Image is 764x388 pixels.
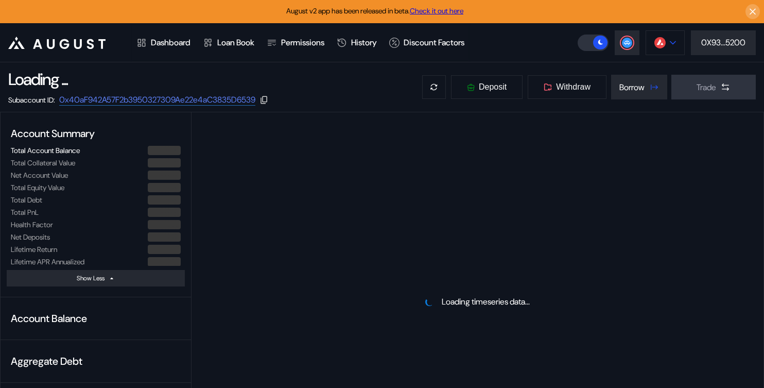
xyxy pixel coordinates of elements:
[404,37,464,48] div: Discount Factors
[281,37,324,48] div: Permissions
[7,350,185,372] div: Aggregate Debt
[697,82,716,93] div: Trade
[11,146,80,155] div: Total Account Balance
[646,30,685,55] button: chain logo
[424,296,435,307] img: pending
[151,37,190,48] div: Dashboard
[11,208,39,217] div: Total PnL
[11,195,42,205] div: Total Debt
[556,82,591,92] span: Withdraw
[11,158,75,167] div: Total Collateral Value
[59,94,255,106] a: 0x40aF942A57F2b3950327309Ae22e4aC3835D6539
[77,274,105,282] div: Show Less
[383,24,471,62] a: Discount Factors
[286,6,463,15] span: August v2 app has been released in beta.
[442,296,530,307] div: Loading timeseries data...
[479,82,507,92] span: Deposit
[7,270,185,286] button: Show Less
[611,75,667,99] button: Borrow
[11,232,50,242] div: Net Deposits
[654,37,666,48] img: chain logo
[527,75,607,99] button: Withdraw
[11,257,84,266] div: Lifetime APR Annualized
[130,24,197,62] a: Dashboard
[11,183,64,192] div: Total Equity Value
[619,82,645,93] div: Borrow
[410,6,463,15] a: Check it out here
[11,220,53,229] div: Health Factor
[8,95,55,105] div: Subaccount ID:
[11,245,57,254] div: Lifetime Return
[450,75,523,99] button: Deposit
[701,37,745,48] div: 0X93...5200
[8,69,67,90] div: Loading ...
[197,24,261,62] a: Loan Book
[671,75,756,99] button: Trade
[7,123,185,144] div: Account Summary
[261,24,331,62] a: Permissions
[11,171,68,180] div: Net Account Value
[217,37,254,48] div: Loan Book
[691,30,756,55] button: 0X93...5200
[331,24,383,62] a: History
[351,37,377,48] div: History
[7,308,185,329] div: Account Balance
